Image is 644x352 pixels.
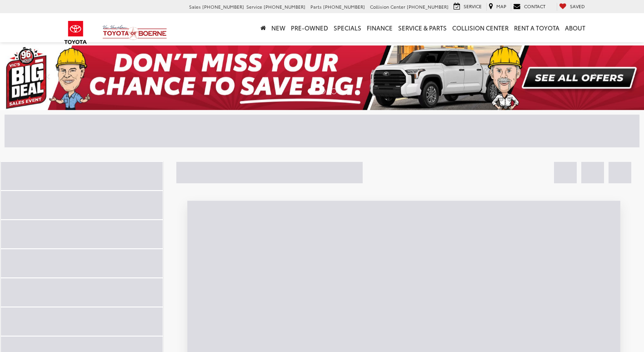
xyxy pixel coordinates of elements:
[407,3,449,10] span: [PHONE_NUMBER]
[486,3,509,11] a: Map
[288,13,331,42] a: Pre-Owned
[323,3,365,10] span: [PHONE_NUMBER]
[258,13,269,42] a: Home
[562,13,588,42] a: About
[449,13,511,42] a: Collision Center
[364,13,395,42] a: Finance
[189,3,201,10] span: Sales
[464,3,482,10] span: Service
[102,25,167,40] img: Vic Vaughan Toyota of Boerne
[331,13,364,42] a: Specials
[557,3,587,11] a: My Saved Vehicles
[246,3,262,10] span: Service
[570,3,585,10] span: Saved
[511,13,562,42] a: Rent a Toyota
[202,3,244,10] span: [PHONE_NUMBER]
[496,3,506,10] span: Map
[524,3,545,10] span: Contact
[310,3,322,10] span: Parts
[264,3,305,10] span: [PHONE_NUMBER]
[395,13,449,42] a: Service & Parts: Opens in a new tab
[511,3,548,11] a: Contact
[59,18,93,47] img: Toyota
[370,3,405,10] span: Collision Center
[269,13,288,42] a: New
[451,3,484,11] a: Service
